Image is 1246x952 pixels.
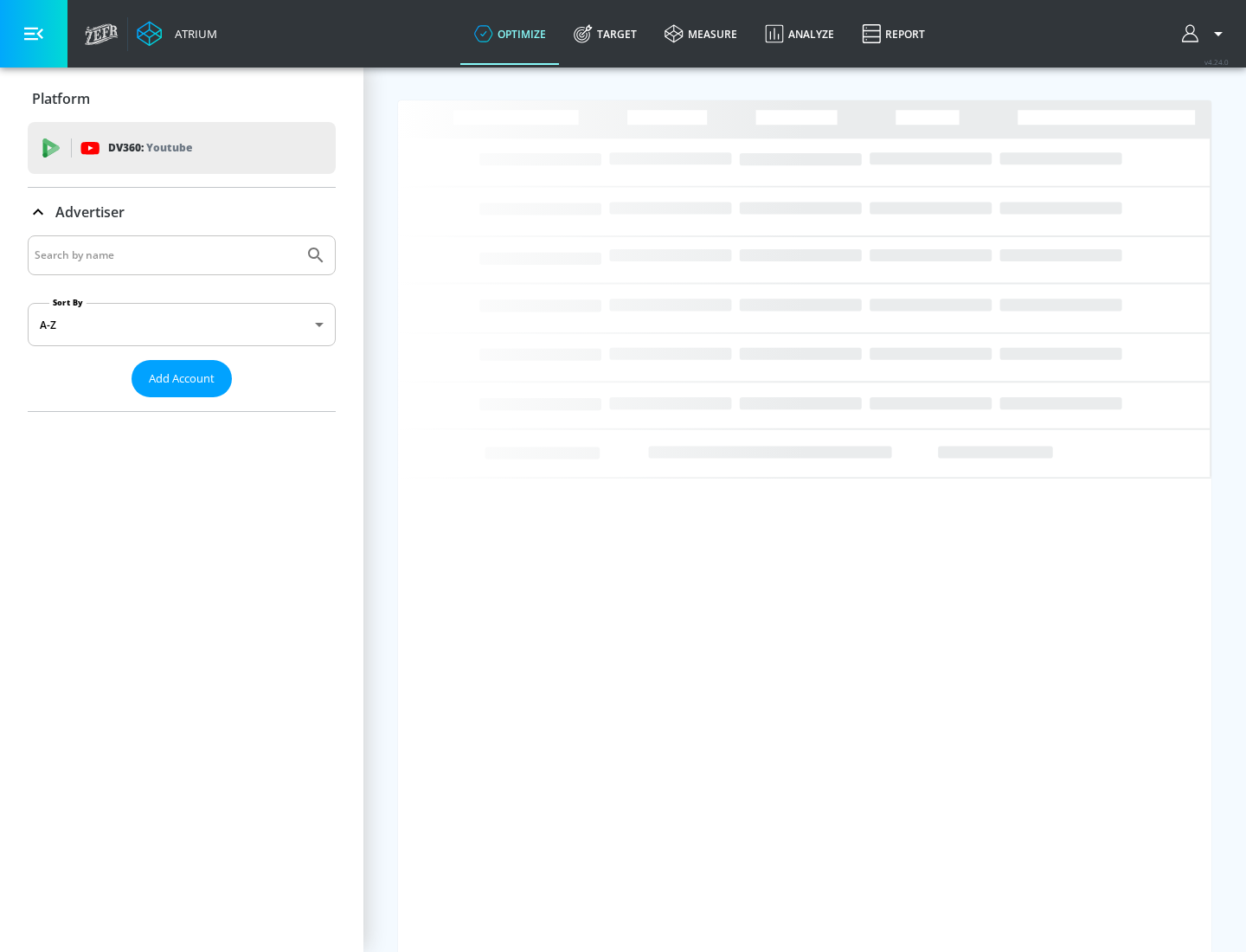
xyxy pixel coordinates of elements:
div: Advertiser [28,188,336,236]
input: Search by name [35,244,297,267]
div: Platform [28,74,336,123]
div: Advertiser [28,235,336,411]
label: Sort By [49,297,87,308]
div: DV360: Youtube [28,122,336,174]
a: Report [848,3,939,65]
div: Atrium [168,26,217,42]
a: Atrium [137,21,217,47]
a: Analyze [751,3,848,65]
a: measure [651,3,751,65]
p: DV360: [108,138,192,158]
a: optimize [460,3,560,65]
p: Youtube [146,138,192,157]
nav: list of Advertiser [28,397,336,411]
span: v 4.24.0 [1204,57,1229,67]
span: Add Account [149,369,215,389]
button: Add Account [132,360,232,397]
p: Platform [32,89,90,108]
div: A-Z [28,303,336,346]
p: Advertiser [55,203,125,222]
a: Target [560,3,651,65]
